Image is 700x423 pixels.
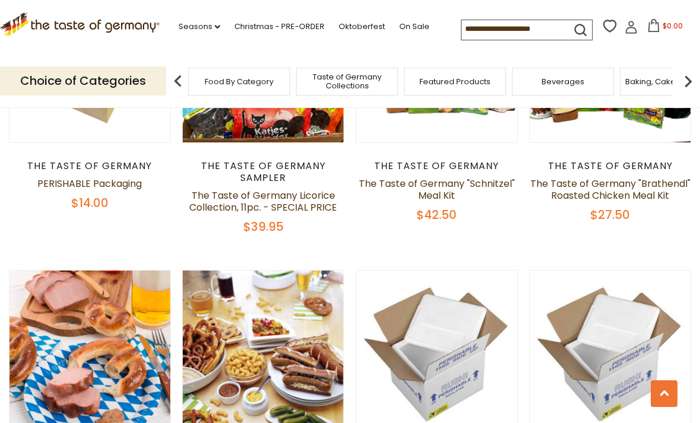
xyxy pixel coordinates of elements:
[182,160,344,184] div: The Taste of Germany Sampler
[530,177,691,202] a: The Taste of Germany "Brathendl" Roasted Chicken Meal Kit
[676,69,700,93] img: next arrow
[663,21,683,31] span: $0.00
[359,177,515,202] a: The Taste of Germany "Schnitzel" Meal Kit
[234,20,324,33] a: Christmas - PRE-ORDER
[399,20,429,33] a: On Sale
[640,19,691,37] button: $0.00
[356,160,518,172] div: The Taste of Germany
[205,77,273,86] a: Food By Category
[179,20,220,33] a: Seasons
[300,72,394,90] a: Taste of Germany Collections
[243,218,284,235] span: $39.95
[37,177,142,190] a: PERISHABLE Packaging
[166,69,190,93] img: previous arrow
[529,160,691,172] div: The Taste of Germany
[71,195,109,211] span: $14.00
[339,20,385,33] a: Oktoberfest
[590,206,630,223] span: $27.50
[416,206,457,223] span: $42.50
[9,160,171,172] div: The Taste of Germany
[189,189,337,214] a: The Taste of Germany Licorice Collection, 11pc. - SPECIAL PRICE
[542,77,584,86] a: Beverages
[419,77,491,86] a: Featured Products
